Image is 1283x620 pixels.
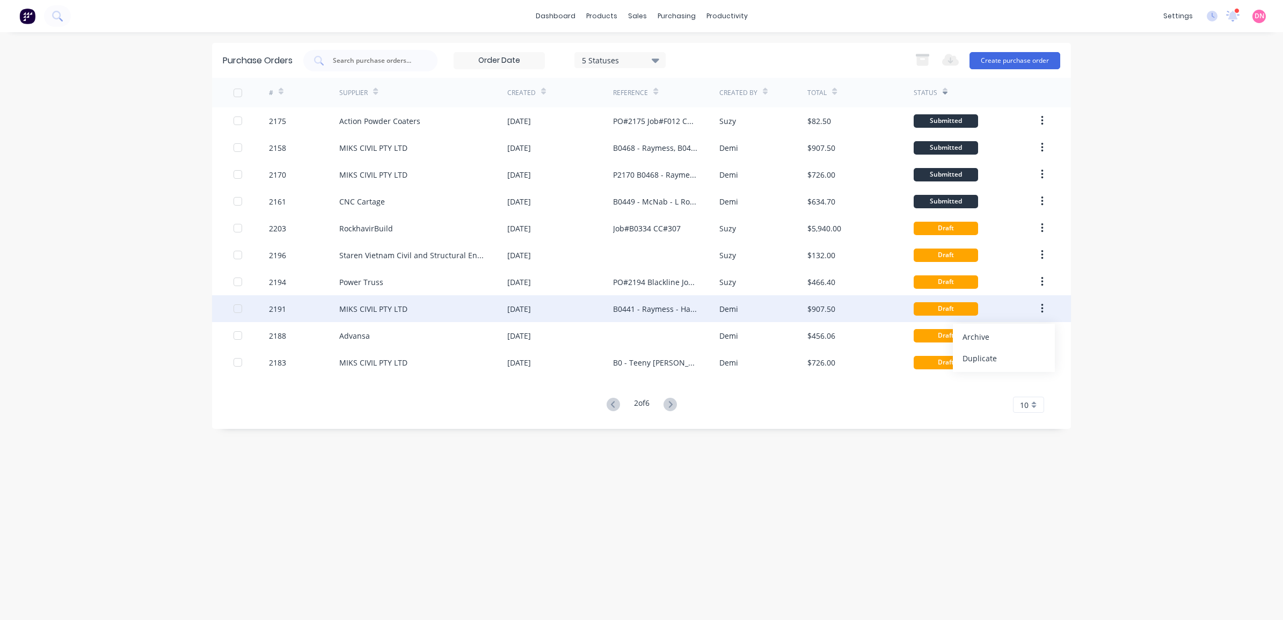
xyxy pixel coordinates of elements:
[719,357,738,368] div: Demi
[454,53,544,69] input: Order Date
[914,141,978,155] div: Submitted
[719,169,738,180] div: Demi
[269,115,286,127] div: 2175
[332,55,421,66] input: Search purchase orders...
[807,250,835,261] div: $132.00
[613,142,697,154] div: B0468 - Raymess, B0465 - [PERSON_NAME] Builders - Trusses
[914,114,978,128] div: Submitted
[807,330,835,341] div: $456.06
[807,223,841,234] div: $5,940.00
[223,54,293,67] div: Purchase Orders
[914,222,978,235] div: Draft
[914,329,978,342] div: Draft
[339,88,368,98] div: Supplier
[269,88,273,98] div: #
[634,397,650,413] div: 2 of 6
[613,196,697,207] div: B0449 - McNab - L Roof Trusses - Stack 10B
[807,169,835,180] div: $726.00
[1158,8,1198,24] div: settings
[807,88,827,98] div: Total
[652,8,701,24] div: purchasing
[807,276,835,288] div: $466.40
[914,275,978,289] div: Draft
[339,357,407,368] div: MIKS CIVIL PTY LTD
[339,250,486,261] div: Staren Vietnam Civil and Structural Engineers Group
[719,142,738,154] div: Demi
[339,330,370,341] div: Advansa
[963,329,1045,345] div: Archive
[507,115,531,127] div: [DATE]
[914,302,978,316] div: Draft
[719,276,736,288] div: Suzy
[269,250,286,261] div: 2196
[969,52,1060,69] button: Create purchase order
[581,8,623,24] div: products
[269,169,286,180] div: 2170
[719,115,736,127] div: Suzy
[507,142,531,154] div: [DATE]
[719,223,736,234] div: Suzy
[507,223,531,234] div: [DATE]
[807,303,835,315] div: $907.50
[807,196,835,207] div: $634.70
[807,115,831,127] div: $82.50
[582,54,659,65] div: 5 Statuses
[507,357,531,368] div: [DATE]
[613,357,697,368] div: B0 - Teeny [PERSON_NAME] Homes = Home 433
[339,169,407,180] div: MIKS CIVIL PTY LTD
[339,303,407,315] div: MIKS CIVIL PTY LTD
[507,196,531,207] div: [DATE]
[507,330,531,341] div: [DATE]
[507,276,531,288] div: [DATE]
[914,168,978,181] div: Submitted
[613,88,648,98] div: Reference
[269,196,286,207] div: 2161
[914,195,978,208] div: Submitted
[507,88,536,98] div: Created
[269,357,286,368] div: 2183
[914,356,978,369] div: Draft
[701,8,753,24] div: productivity
[507,250,531,261] div: [DATE]
[1255,11,1264,21] span: DN
[269,330,286,341] div: 2188
[339,142,407,154] div: MIKS CIVIL PTY LTD
[719,250,736,261] div: Suzy
[719,330,738,341] div: Demi
[339,276,383,288] div: Power Truss
[623,8,652,24] div: sales
[613,223,681,234] div: Job#B0334 CC#307
[719,303,738,315] div: Demi
[339,115,420,127] div: Action Powder Coaters
[507,169,531,180] div: [DATE]
[613,276,697,288] div: PO#2194 Blackline Job#76
[269,303,286,315] div: 2191
[269,223,286,234] div: 2203
[914,249,978,262] div: Draft
[19,8,35,24] img: Factory
[530,8,581,24] a: dashboard
[269,276,286,288] div: 2194
[613,169,697,180] div: P2170 B0468 - Raymess - Ceiling Battens B0465 - [PERSON_NAME] Builders - Trusses
[914,88,937,98] div: Status
[807,142,835,154] div: $907.50
[613,303,697,315] div: B0441 - Raymess - Haydens - [PERSON_NAME], FJ, Fixings and Accessories
[339,196,385,207] div: CNC Cartage
[613,115,697,127] div: PO#2175 Job#F012 CC 302
[339,223,393,234] div: RockhavirBuild
[507,303,531,315] div: [DATE]
[1020,399,1029,411] span: 10
[807,357,835,368] div: $726.00
[269,142,286,154] div: 2158
[963,351,1045,366] div: Duplicate
[719,196,738,207] div: Demi
[719,88,757,98] div: Created By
